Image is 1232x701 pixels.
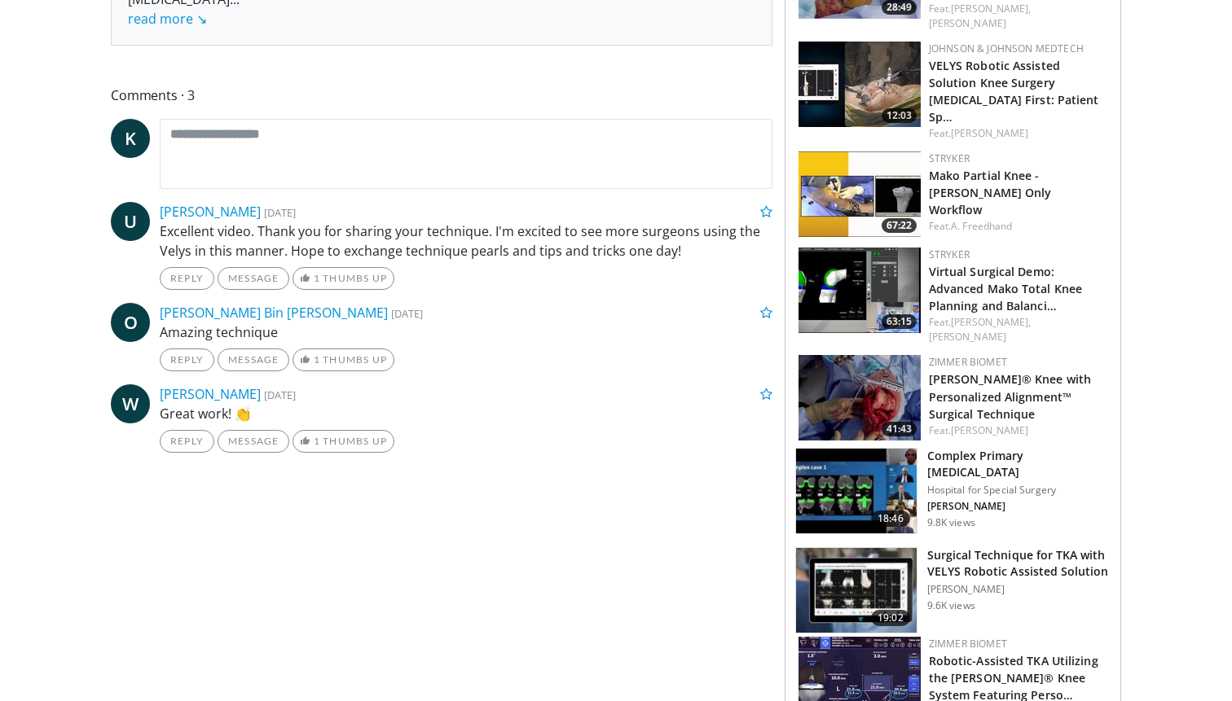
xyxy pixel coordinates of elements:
[929,315,1107,344] div: Feat.
[929,168,1052,217] a: Mako Partial Knee - [PERSON_NAME] Only Workflow
[218,348,289,371] a: Message
[929,2,1107,31] div: Feat.
[871,510,910,527] span: 18:46
[160,348,214,371] a: Reply
[799,248,921,333] img: 7d0c74a0-cfc5-42ec-9f2e-5fcd55f82e8d.150x105_q85_crop-smart_upscale.jpg
[111,202,150,241] a: U
[293,348,394,371] a: 1 Thumbs Up
[927,583,1111,596] p: [PERSON_NAME]
[160,430,214,453] a: Reply
[929,58,1099,125] a: VELYS Robotic Assisted Solution Knee Surgery [MEDICAL_DATA] First: Patient Sp…
[111,303,150,342] a: O
[927,547,1111,580] h3: Surgical Technique for TKA with VELYS Robotic Assisted Solution
[796,548,917,633] img: eceb7001-a1fd-4eee-9439-5c217dec2c8d.150x105_q85_crop-smart_upscale.jpg
[795,448,1111,534] a: 18:46 Complex Primary [MEDICAL_DATA] Hospital for Special Surgery [PERSON_NAME] 9.8K views
[951,2,1031,15] a: [PERSON_NAME],
[929,42,1084,55] a: Johnson & Johnson MedTech
[927,448,1111,480] h3: Complex Primary [MEDICAL_DATA]
[799,151,921,237] img: dc69b858-21f6-4c50-808c-126f4672f1f7.150x105_q85_crop-smart_upscale.jpg
[929,330,1006,344] a: [PERSON_NAME]
[929,151,970,165] a: Stryker
[264,388,296,402] small: [DATE]
[218,430,289,453] a: Message
[929,264,1082,313] a: Virtual Surgical Demo: Advanced Mako Total Knee Planning and Balanci…
[795,547,1111,633] a: 19:02 Surgical Technique for TKA with VELYS Robotic Assisted Solution [PERSON_NAME] 9.6K views
[264,205,296,220] small: [DATE]
[927,516,975,529] p: 9.8K views
[799,248,921,333] a: 63:15
[929,355,1007,369] a: Zimmer Biomet
[927,484,1111,497] p: Hospital for Special Surgery
[929,16,1006,30] a: [PERSON_NAME]
[111,85,772,106] span: Comments 3
[160,404,772,423] p: Great work! 👏
[927,500,1111,513] p: [PERSON_NAME]
[929,637,1007,651] a: Zimmer Biomet
[314,272,320,284] span: 1
[111,119,150,158] a: K
[160,322,772,342] p: Amazing technique
[160,385,261,403] a: [PERSON_NAME]
[951,315,1031,329] a: [PERSON_NAME],
[927,599,975,612] p: 9.6K views
[799,355,921,440] a: 41:43
[799,355,921,440] img: f7686bec-90c9-46a3-90a7-090016086b12.150x105_q85_crop-smart_upscale.jpg
[218,267,289,290] a: Message
[929,219,1107,234] div: Feat.
[871,610,910,626] span: 19:02
[882,314,917,329] span: 63:15
[929,126,1107,141] div: Feat.
[799,42,921,127] a: 12:03
[293,267,394,290] a: 1 Thumbs Up
[929,248,970,261] a: Stryker
[796,449,917,533] img: e4f1a5b7-268b-4559-afc9-fa94e76e0451.150x105_q85_crop-smart_upscale.jpg
[882,108,917,123] span: 12:03
[951,219,1012,233] a: A. Freedhand
[799,151,921,237] a: 67:22
[293,430,394,453] a: 1 Thumbs Up
[160,203,261,221] a: [PERSON_NAME]
[111,384,150,423] a: W
[951,423,1028,437] a: [PERSON_NAME]
[799,42,921,127] img: abe8434e-c392-4864-8b80-6cc2396b85ec.150x105_q85_crop-smart_upscale.jpg
[160,267,214,290] a: Reply
[160,304,388,322] a: [PERSON_NAME] Bin [PERSON_NAME]
[882,422,917,436] span: 41:43
[391,306,423,321] small: [DATE]
[951,126,1028,140] a: [PERSON_NAME]
[882,218,917,233] span: 67:22
[929,371,1091,421] a: [PERSON_NAME]® Knee with Personalized Alignment™ Surgical Technique
[314,435,320,447] span: 1
[128,10,207,28] a: read more ↘
[160,221,772,261] p: Excellent video. Thank you for sharing your technique. I'm excited to see more surgeons using the...
[314,353,320,366] span: 1
[929,423,1107,438] div: Feat.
